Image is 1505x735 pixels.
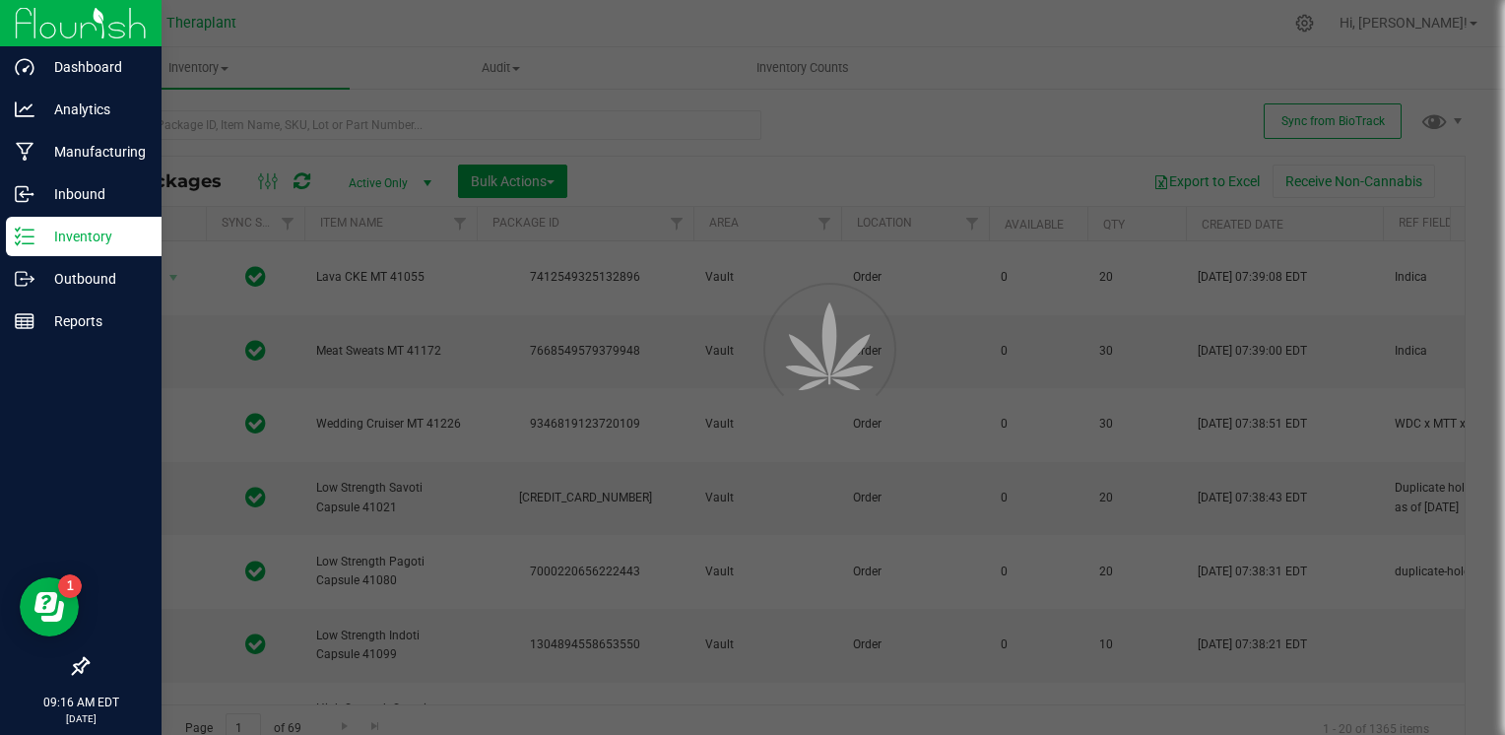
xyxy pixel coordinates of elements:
[20,577,79,636] iframe: Resource center
[15,184,34,204] inline-svg: Inbound
[15,311,34,331] inline-svg: Reports
[34,55,153,79] p: Dashboard
[9,711,153,726] p: [DATE]
[9,694,153,711] p: 09:16 AM EDT
[34,140,153,164] p: Manufacturing
[34,225,153,248] p: Inventory
[34,267,153,291] p: Outbound
[34,182,153,206] p: Inbound
[15,142,34,162] inline-svg: Manufacturing
[15,100,34,119] inline-svg: Analytics
[58,574,82,598] iframe: Resource center unread badge
[15,269,34,289] inline-svg: Outbound
[34,98,153,121] p: Analytics
[34,309,153,333] p: Reports
[15,227,34,246] inline-svg: Inventory
[15,57,34,77] inline-svg: Dashboard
